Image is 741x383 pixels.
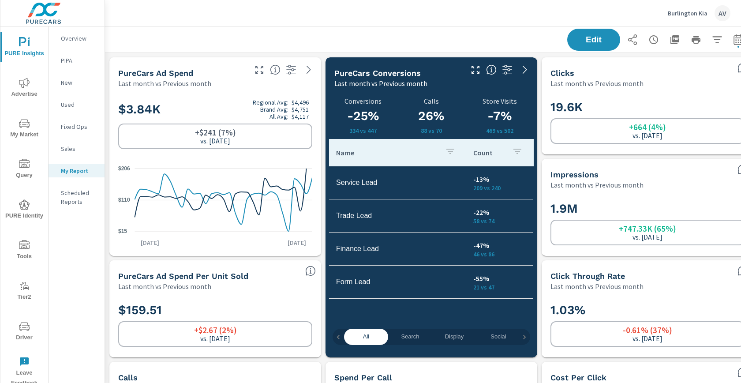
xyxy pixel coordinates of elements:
p: Last month vs Previous month [550,180,644,190]
div: Overview [49,32,105,45]
h5: Click Through Rate [550,271,625,281]
h3: 26% [403,109,460,124]
span: My Market [3,118,45,140]
text: $110 [118,197,130,203]
button: Print Report [687,31,705,49]
h6: +747.33K (65%) [619,224,676,233]
h5: PureCars Conversions [334,68,421,78]
p: Overview [61,34,97,43]
span: Total cost of media for all PureCars channels for the selected dealership group over the selected... [270,64,281,75]
h5: Calls [118,373,138,382]
div: Sales [49,142,105,155]
h6: +664 (4%) [629,123,666,131]
a: See more details in report [518,63,532,77]
p: Name [336,148,438,157]
p: Last month vs Previous month [334,78,427,89]
p: Last month vs Previous month [550,281,644,292]
p: Conversions [334,97,392,105]
td: Form Lead [329,271,466,293]
p: vs. [DATE] [632,131,662,139]
div: Scheduled Reports [49,186,105,208]
div: Used [49,98,105,111]
p: New [61,78,97,87]
p: Brand Avg: [260,106,288,113]
text: $15 [118,228,127,234]
p: All Avg: [269,113,288,120]
p: Store Visits [465,97,534,105]
div: PIPA [49,54,105,67]
p: vs. [DATE] [200,137,230,145]
div: My Report [49,164,105,177]
div: Fixed Ops [49,120,105,133]
p: vs. [DATE] [200,334,230,342]
p: PIPA [61,56,97,65]
span: Display [438,332,471,342]
p: $4,496 [292,99,309,106]
h3: -7% [465,109,534,124]
span: Average cost of advertising per each vehicle sold at the dealer over the selected date range. The... [305,266,316,276]
h3: -25% [334,109,392,124]
button: Make Fullscreen [468,63,483,77]
button: Make Fullscreen [252,63,266,77]
span: Advertise [3,78,45,99]
h5: Impressions [550,170,599,179]
p: Calls [403,97,460,105]
p: Count [473,148,505,157]
p: vs. [DATE] [632,233,662,241]
p: Last month vs Previous month [118,281,211,292]
td: Finance Lead [329,238,466,260]
p: 469 vs 502 [465,127,534,134]
h2: $3.84K [118,99,312,120]
p: -47% [473,240,526,251]
h6: +$2.67 (2%) [194,326,237,334]
span: All [349,332,383,342]
h5: PureCars Ad Spend [118,68,193,78]
p: -13% [473,174,526,184]
h2: $159.51 [118,302,312,318]
p: Last month vs Previous month [550,78,644,89]
span: Search [393,332,427,342]
td: Service Lead [329,172,466,194]
span: Driver [3,321,45,343]
div: AV [715,5,730,21]
p: 21 vs 47 [473,284,526,291]
button: Share Report [624,31,641,49]
p: Scheduled Reports [61,188,97,206]
p: My Report [61,166,97,175]
span: Query [3,159,45,180]
p: [DATE] [135,238,165,247]
p: -55% [473,273,526,284]
button: Edit [567,29,620,51]
p: vs. [DATE] [632,334,662,342]
h5: Spend Per Call [334,373,392,382]
p: 88 vs 70 [403,127,460,134]
a: See more details in report [302,63,316,77]
span: Tools [3,240,45,262]
button: "Export Report to PDF" [666,31,684,49]
p: -22% [473,207,526,218]
p: Regional Avg: [253,99,288,106]
p: Sales [61,144,97,153]
p: $4,751 [292,106,309,113]
span: Social [482,332,515,342]
p: Burlington Kia [668,9,707,17]
h6: +$241 (7%) [195,128,236,137]
p: 58 vs 74 [473,218,526,225]
p: Last month vs Previous month [118,78,211,89]
p: 209 vs 240 [473,184,526,191]
h5: Clicks [550,68,574,78]
p: [DATE] [281,238,312,247]
div: New [49,76,105,89]
span: PURE Insights [3,37,45,59]
span: Understand conversion over the selected time range. [486,64,497,75]
span: PURE Identity [3,199,45,221]
p: 46 vs 86 [473,251,526,258]
h6: -0.61% (37%) [623,326,672,334]
h5: Cost Per Click [550,373,606,382]
p: $4,117 [292,113,309,120]
span: Tier2 [3,281,45,302]
h5: PureCars Ad Spend Per Unit Sold [118,271,248,281]
span: Edit [576,36,611,44]
p: 334 vs 447 [334,127,392,134]
p: Fixed Ops [61,122,97,131]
